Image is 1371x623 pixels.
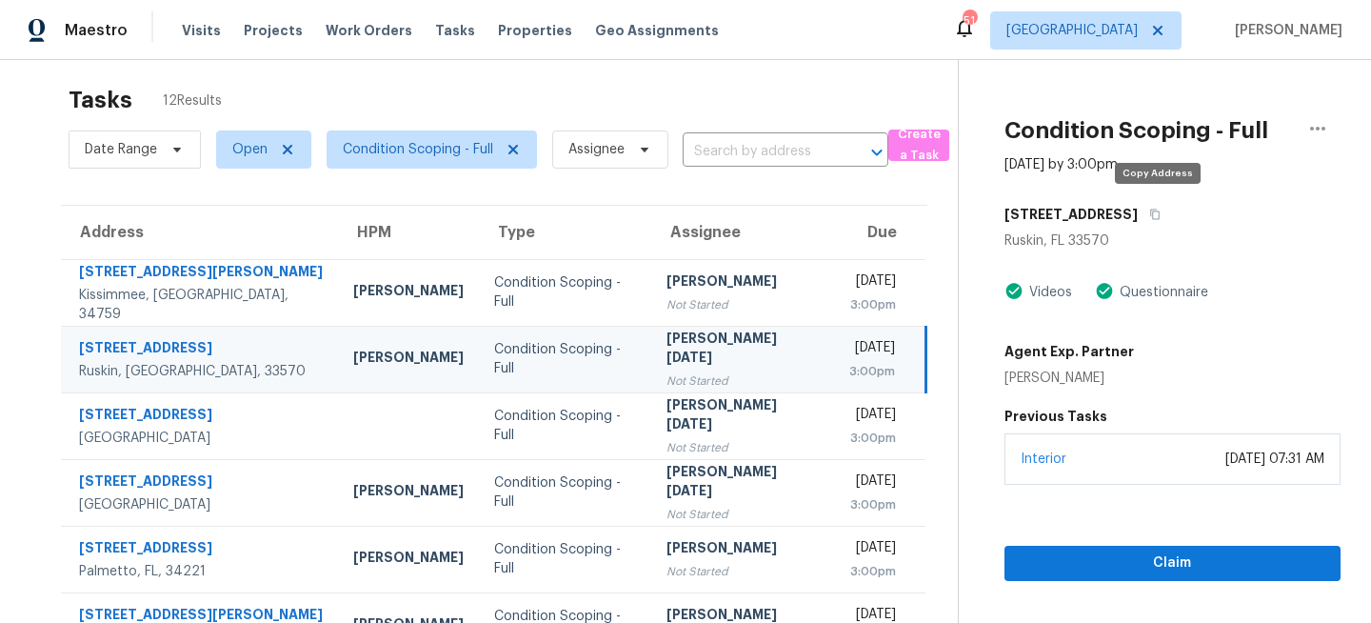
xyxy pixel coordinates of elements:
[85,140,157,159] span: Date Range
[1004,407,1341,426] h5: Previous Tasks
[61,206,338,259] th: Address
[666,329,818,372] div: [PERSON_NAME][DATE]
[79,429,323,448] div: [GEOGRAPHIC_DATA]
[1004,155,1118,174] div: [DATE] by 3:00pm
[898,124,940,168] span: Create a Task
[1095,281,1114,301] img: Artifact Present Icon
[79,405,323,429] div: [STREET_ADDRESS]
[338,206,479,259] th: HPM
[963,11,976,30] div: 51
[232,140,268,159] span: Open
[1004,205,1138,224] h5: [STREET_ADDRESS]
[651,206,833,259] th: Assignee
[849,472,897,495] div: [DATE]
[353,548,464,572] div: [PERSON_NAME]
[1114,283,1208,302] div: Questionnaire
[1004,281,1023,301] img: Artifact Present Icon
[1023,283,1072,302] div: Videos
[1004,342,1134,361] h5: Agent Exp. Partner
[79,538,323,562] div: [STREET_ADDRESS]
[849,538,897,562] div: [DATE]
[326,21,412,40] span: Work Orders
[1020,552,1325,575] span: Claim
[849,338,895,362] div: [DATE]
[849,405,897,429] div: [DATE]
[65,21,128,40] span: Maestro
[1006,21,1138,40] span: [GEOGRAPHIC_DATA]
[666,372,818,391] div: Not Started
[494,407,636,445] div: Condition Scoping - Full
[182,21,221,40] span: Visits
[79,262,323,286] div: [STREET_ADDRESS][PERSON_NAME]
[479,206,651,259] th: Type
[435,24,475,37] span: Tasks
[494,273,636,311] div: Condition Scoping - Full
[595,21,719,40] span: Geo Assignments
[1227,21,1342,40] span: [PERSON_NAME]
[494,540,636,578] div: Condition Scoping - Full
[888,130,949,161] button: Create a Task
[79,362,323,381] div: Ruskin, [GEOGRAPHIC_DATA], 33570
[1225,450,1324,469] div: [DATE] 07:31 AM
[849,271,897,295] div: [DATE]
[849,362,895,381] div: 3:00pm
[1004,231,1341,251] div: Ruskin, FL 33570
[864,139,890,166] button: Open
[353,281,464,305] div: [PERSON_NAME]
[69,90,132,110] h2: Tasks
[666,271,818,295] div: [PERSON_NAME]
[683,137,835,167] input: Search by address
[1004,121,1268,140] h2: Condition Scoping - Full
[1004,369,1134,388] div: [PERSON_NAME]
[666,438,818,457] div: Not Started
[568,140,625,159] span: Assignee
[79,495,323,514] div: [GEOGRAPHIC_DATA]
[666,505,818,524] div: Not Started
[79,472,323,495] div: [STREET_ADDRESS]
[244,21,303,40] span: Projects
[849,429,897,448] div: 3:00pm
[849,562,897,581] div: 3:00pm
[834,206,926,259] th: Due
[1021,452,1066,466] a: Interior
[498,21,572,40] span: Properties
[666,295,818,314] div: Not Started
[666,395,818,438] div: [PERSON_NAME][DATE]
[353,348,464,372] div: [PERSON_NAME]
[79,338,323,362] div: [STREET_ADDRESS]
[79,286,323,324] div: Kissimmee, [GEOGRAPHIC_DATA], 34759
[353,481,464,505] div: [PERSON_NAME]
[494,340,636,378] div: Condition Scoping - Full
[849,495,897,514] div: 3:00pm
[1004,546,1341,581] button: Claim
[666,538,818,562] div: [PERSON_NAME]
[666,462,818,505] div: [PERSON_NAME][DATE]
[163,91,222,111] span: 12 Results
[666,562,818,581] div: Not Started
[79,562,323,581] div: Palmetto, FL, 34221
[849,295,897,314] div: 3:00pm
[343,140,493,159] span: Condition Scoping - Full
[494,473,636,512] div: Condition Scoping - Full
